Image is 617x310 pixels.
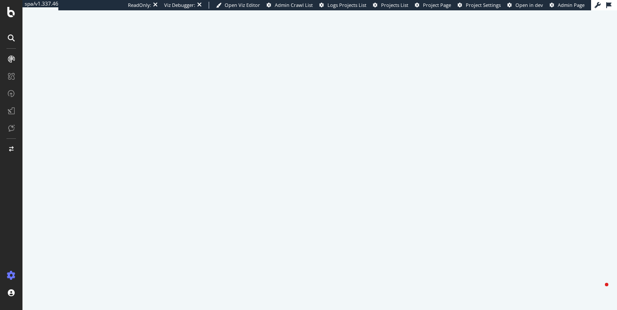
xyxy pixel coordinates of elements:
a: Projects List [373,2,408,9]
span: Projects List [381,2,408,8]
span: Open in dev [515,2,543,8]
span: Admin Crawl List [275,2,313,8]
div: ReadOnly: [128,2,151,9]
div: Viz Debugger: [164,2,195,9]
a: Open Viz Editor [216,2,260,9]
span: Project Page [423,2,451,8]
span: Logs Projects List [328,2,366,8]
span: Admin Page [558,2,585,8]
span: Project Settings [466,2,501,8]
a: Project Page [415,2,451,9]
a: Project Settings [458,2,501,9]
iframe: Intercom live chat [588,281,608,301]
span: Open Viz Editor [225,2,260,8]
a: Admin Page [550,2,585,9]
a: Logs Projects List [319,2,366,9]
a: Admin Crawl List [267,2,313,9]
a: Open in dev [507,2,543,9]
